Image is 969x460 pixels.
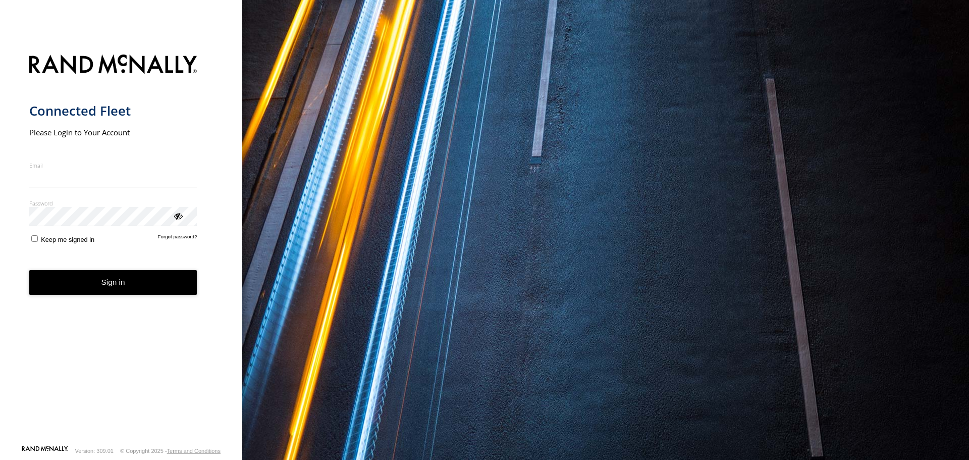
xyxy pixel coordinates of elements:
img: Rand McNally [29,53,197,78]
input: Keep me signed in [31,235,38,242]
div: © Copyright 2025 - [120,448,221,454]
h1: Connected Fleet [29,103,197,119]
label: Password [29,199,197,207]
a: Terms and Conditions [167,448,221,454]
label: Email [29,162,197,169]
h2: Please Login to Your Account [29,127,197,137]
form: main [29,48,213,445]
span: Keep me signed in [41,236,94,243]
button: Sign in [29,270,197,295]
div: ViewPassword [173,211,183,221]
div: Version: 309.01 [75,448,114,454]
a: Visit our Website [22,446,68,456]
a: Forgot password? [158,234,197,243]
